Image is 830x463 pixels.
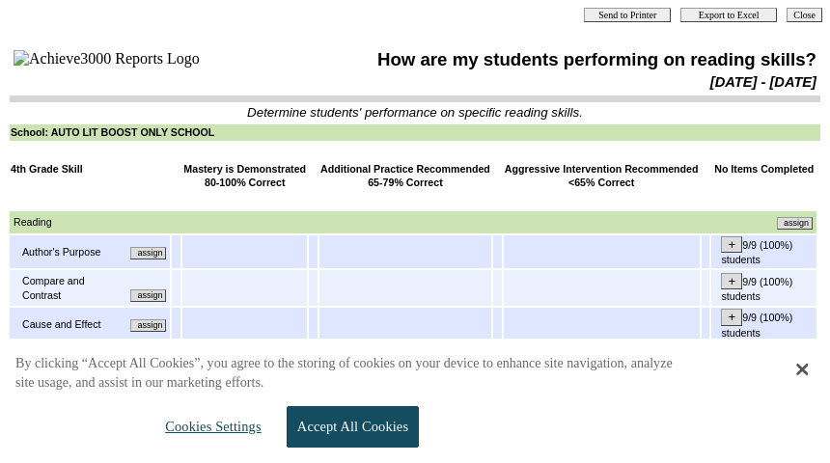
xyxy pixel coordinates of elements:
[10,161,170,191] td: 4th Grade Skill
[130,289,166,302] input: Assign additional materials that assess this skill.
[797,361,809,378] button: Close
[11,105,819,120] td: Determine students' performance on specific reading skills.
[721,236,742,253] input: +
[777,217,813,230] input: Assign additional materials that assess this skill.
[787,8,822,22] input: Close
[721,309,742,325] input: +
[255,48,817,71] td: How are my students performing on reading skills?
[711,308,816,340] td: 9/9 (100%) students
[14,50,200,68] img: Achieve3000 Reports Logo
[21,273,124,303] td: Compare and Contrast
[15,354,686,392] p: By clicking “Accept All Cookies”, you agree to the storing of cookies on your device to enhance s...
[130,319,166,332] input: Assign additional materials that assess this skill.
[680,8,777,22] input: Export to Excel
[255,73,817,91] td: [DATE] - [DATE]
[21,244,124,260] td: Author's Purpose
[584,8,671,22] input: Send to Printer
[711,235,816,268] td: 9/9 (100%) students
[130,247,166,259] input: Assign additional materials that assess this skill.
[711,270,816,306] td: 9/9 (100%) students
[721,273,742,289] input: +
[711,161,816,191] td: No Items Completed
[21,316,124,333] td: Cause and Effect
[148,407,268,447] button: Cookies Settings
[13,214,411,231] td: Reading
[11,194,12,208] img: spacer.gif
[10,124,820,141] td: School: AUTO LIT BOOST ONLY SCHOOL
[182,161,307,191] td: Mastery is Demonstrated 80-100% Correct
[287,406,419,448] button: Accept All Cookies
[504,161,700,191] td: Aggressive Intervention Recommended <65% Correct
[319,161,491,191] td: Additional Practice Recommended 65-79% Correct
